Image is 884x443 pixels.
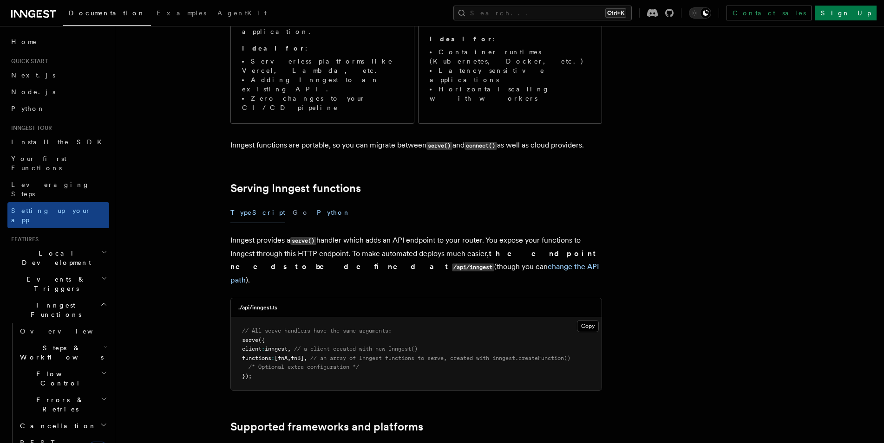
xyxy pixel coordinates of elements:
span: Leveraging Steps [11,181,90,198]
a: Contact sales [727,6,812,20]
span: Events & Triggers [7,275,101,293]
span: AgentKit [217,9,267,17]
h3: ./api/inngest.ts [238,304,277,311]
a: Python [7,100,109,117]
span: inngest [265,346,288,352]
button: Steps & Workflows [16,340,109,366]
span: serve [242,337,258,343]
span: Flow Control [16,369,101,388]
a: Serving Inngest functions [230,182,361,195]
span: /* Optional extra configuration */ [249,364,359,370]
li: Latency sensitive applications [430,66,590,84]
button: Go [293,202,309,223]
code: connect() [465,142,497,150]
span: functions [242,355,271,361]
a: Next.js [7,67,109,83]
li: Serverless platforms like Vercel, Lambda, etc. [242,57,403,75]
span: , [288,346,291,352]
button: Errors & Retries [16,392,109,417]
button: Inngest Functions [7,297,109,323]
button: Cancellation [16,417,109,434]
button: Copy [577,320,599,332]
p: Inngest provides a handler which adds an API endpoint to your router. You expose your functions t... [230,234,602,287]
span: : [271,355,275,361]
button: Flow Control [16,366,109,392]
button: Local Development [7,245,109,271]
a: Supported frameworks and platforms [230,420,423,433]
span: Your first Functions [11,155,66,172]
button: Search...Ctrl+K [453,6,632,20]
span: Setting up your app [11,207,91,224]
span: Next.js [11,71,55,79]
span: Overview [20,327,116,335]
span: Inngest tour [7,124,52,132]
a: Examples [151,3,212,25]
span: , [304,355,307,361]
kbd: Ctrl+K [605,8,626,18]
button: Events & Triggers [7,271,109,297]
p: : [430,34,590,44]
a: Setting up your app [7,202,109,228]
strong: Ideal for [242,45,305,52]
a: AgentKit [212,3,272,25]
span: Home [11,37,37,46]
a: Your first Functions [7,150,109,176]
span: Documentation [69,9,145,17]
span: Steps & Workflows [16,343,104,362]
button: Python [317,202,351,223]
span: Cancellation [16,421,97,430]
span: [fnA [275,355,288,361]
span: fnB] [291,355,304,361]
p: Inngest functions are portable, so you can migrate between and as well as cloud providers. [230,139,602,152]
span: Python [11,105,45,112]
strong: Ideal for [430,35,493,43]
button: Toggle dark mode [689,7,711,19]
span: Errors & Retries [16,395,101,414]
code: /api/inngest [452,263,494,271]
span: Node.js [11,88,55,96]
a: Documentation [63,3,151,26]
a: Node.js [7,83,109,100]
span: Quick start [7,58,48,65]
a: Sign Up [815,6,877,20]
li: Adding Inngest to an existing API. [242,75,403,94]
span: Local Development [7,249,101,267]
span: , [288,355,291,361]
li: Zero changes to your CI/CD pipeline [242,94,403,112]
span: ({ [258,337,265,343]
a: Home [7,33,109,50]
span: Install the SDK [11,138,107,146]
span: client [242,346,262,352]
a: Overview [16,323,109,340]
span: // All serve handlers have the same arguments: [242,327,392,334]
li: Horizontal scaling with workers [430,84,590,103]
a: Leveraging Steps [7,176,109,202]
span: Features [7,236,39,243]
code: serve() [426,142,452,150]
p: : [242,44,403,53]
span: // an array of Inngest functions to serve, created with inngest.createFunction() [310,355,570,361]
span: // a client created with new Inngest() [294,346,418,352]
span: : [262,346,265,352]
span: }); [242,373,252,379]
span: Inngest Functions [7,301,100,319]
a: Install the SDK [7,134,109,150]
span: Examples [157,9,206,17]
li: Container runtimes (Kubernetes, Docker, etc.) [430,47,590,66]
button: TypeScript [230,202,285,223]
code: serve() [290,237,316,245]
